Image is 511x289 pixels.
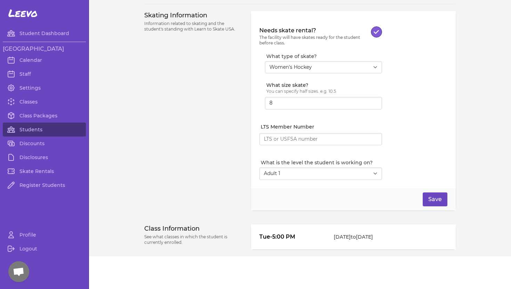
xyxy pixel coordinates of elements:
[3,242,86,256] a: Logout
[3,45,86,53] h3: [GEOGRAPHIC_DATA]
[261,123,382,130] label: LTS Member Number
[144,21,243,32] p: Information related to skating and the student's standing with Learn to Skate USA.
[3,26,86,40] a: Student Dashboard
[3,164,86,178] a: Skate Rentals
[266,89,382,94] p: You can specify half sizes. e.g. 10.5
[144,11,243,19] h3: Skating Information
[3,81,86,95] a: Settings
[3,228,86,242] a: Profile
[8,261,29,282] a: Open chat
[3,123,86,137] a: Students
[266,53,382,60] label: What type of skate?
[3,67,86,81] a: Staff
[323,233,384,240] p: [DATE] to [DATE]
[266,82,382,89] label: What size skate?
[261,159,382,166] label: What is the level the student is working on?
[8,7,38,19] span: Leevo
[423,192,447,206] button: Save
[3,150,86,164] a: Disclosures
[3,109,86,123] a: Class Packages
[259,233,320,241] p: Tue - 5:00 PM
[3,95,86,109] a: Classes
[144,224,243,233] h3: Class Information
[3,53,86,67] a: Calendar
[259,26,371,35] label: Needs skate rental?
[3,137,86,150] a: Discounts
[3,178,86,192] a: Register Students
[259,35,371,46] p: The facility will have skates ready for the student before class.
[259,133,382,146] input: LTS or USFSA number
[144,234,243,245] p: See what classes in which the student is currently enrolled.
